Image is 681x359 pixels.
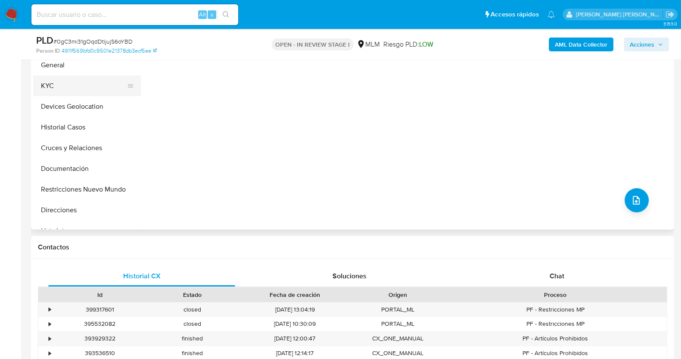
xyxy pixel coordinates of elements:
[59,290,140,299] div: Id
[49,305,51,314] div: •
[36,47,60,55] b: Person ID
[333,271,367,281] span: Soluciones
[555,38,607,51] b: AML Data Collector
[625,188,649,212] button: upload-file
[239,331,351,346] div: [DATE] 12:00:47
[383,40,433,49] span: Riesgo PLD:
[33,117,141,138] button: Historial Casos
[33,55,141,76] button: General
[199,10,206,19] span: Alt
[351,302,444,317] div: PORTAL_ML
[123,271,161,281] span: Historial CX
[146,302,239,317] div: closed
[53,317,146,331] div: 395532082
[38,243,667,252] h1: Contactos
[33,96,141,117] button: Devices Geolocation
[491,10,539,19] span: Accesos rápidos
[36,33,53,47] b: PLD
[53,331,146,346] div: 393929322
[31,9,238,20] input: Buscar usuario o caso...
[49,334,51,343] div: •
[549,38,613,51] button: AML Data Collector
[211,10,213,19] span: s
[62,47,157,55] a: 4911f569bfd0c9501e21378db3ecf5ee
[351,331,444,346] div: CX_ONE_MANUAL
[49,349,51,357] div: •
[357,40,380,49] div: MLM
[53,37,133,46] span: # 0gC3mi31gOqdDtijujS6oYBD
[624,38,669,51] button: Acciones
[33,138,141,158] button: Cruces y Relaciones
[665,10,675,19] a: Salir
[550,271,564,281] span: Chat
[576,10,663,19] p: baltazar.cabreradupeyron@mercadolibre.com.mx
[547,11,555,18] a: Notificaciones
[239,317,351,331] div: [DATE] 10:30:09
[351,317,444,331] div: PORTAL_ML
[239,302,351,317] div: [DATE] 13:04:19
[630,38,654,51] span: Acciones
[245,290,345,299] div: Fecha de creación
[663,20,677,27] span: 3.153.0
[33,220,141,241] button: Lista Interna
[444,302,667,317] div: PF - Restricciones MP
[49,320,51,328] div: •
[33,76,134,96] button: KYC
[358,290,438,299] div: Origen
[33,200,141,220] button: Direcciones
[152,290,233,299] div: Estado
[272,38,353,50] p: OPEN - IN REVIEW STAGE I
[53,302,146,317] div: 399317601
[217,9,235,21] button: search-icon
[146,317,239,331] div: closed
[146,331,239,346] div: finished
[33,179,141,200] button: Restricciones Nuevo Mundo
[419,39,433,49] span: LOW
[450,290,661,299] div: Proceso
[33,158,141,179] button: Documentación
[444,317,667,331] div: PF - Restricciones MP
[444,331,667,346] div: PF - Artículos Prohibidos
